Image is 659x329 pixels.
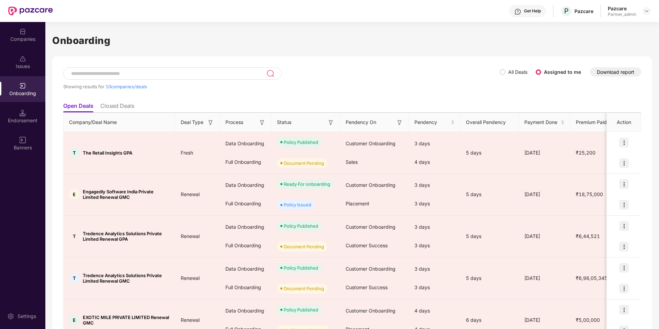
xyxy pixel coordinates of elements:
[409,153,460,171] div: 4 days
[175,275,205,281] span: Renewal
[460,113,519,132] th: Overall Pendency
[52,33,652,48] h1: Onboarding
[19,55,26,62] img: svg+xml;base64,PHN2ZyBpZD0iSXNzdWVzX2Rpc2FibGVkIiB4bWxucz0iaHR0cDovL3d3dy53My5vcmcvMjAwMC9zdmciIH...
[83,315,170,326] span: EXOTIC MILE PRIVATE LIMITED Renewal GMC
[175,317,205,323] span: Renewal
[284,285,324,292] div: Document Pending
[619,200,629,209] img: icon
[574,8,593,14] div: Pazcare
[346,201,369,206] span: Placement
[409,134,460,153] div: 3 days
[519,274,570,282] div: [DATE]
[83,189,170,200] span: Engagedly Software India Private Limited Renewal GMC
[544,69,581,75] label: Assigned to me
[570,191,608,197] span: ₹18,75,000
[7,313,14,320] img: svg+xml;base64,PHN2ZyBpZD0iU2V0dGluZy0yMHgyMCIgeG1sbnM9Imh0dHA6Ly93d3cudzMub3JnLzIwMDAvc3ZnIiB3aW...
[414,118,449,126] span: Pendency
[69,315,79,325] div: E
[346,266,395,272] span: Customer Onboarding
[69,231,79,241] div: T
[570,317,605,323] span: ₹5,00,000
[63,102,93,112] li: Open Deals
[284,223,318,229] div: Policy Published
[220,176,271,194] div: Data Onboarding
[346,182,395,188] span: Customer Onboarding
[284,181,330,188] div: Ready For onboarding
[619,158,629,168] img: icon
[508,69,527,75] label: All Deals
[409,236,460,255] div: 3 days
[220,218,271,236] div: Data Onboarding
[105,84,147,89] span: 10 companies/deals
[284,160,324,167] div: Document Pending
[19,110,26,116] img: svg+xml;base64,PHN2ZyB3aWR0aD0iMTQuNSIgaGVpZ2h0PSIxNC41IiB2aWV3Qm94PSIwIDAgMTYgMTYiIGZpbGw9Im5vbm...
[284,306,318,313] div: Policy Published
[284,201,311,208] div: Policy Issued
[409,302,460,320] div: 4 days
[181,118,203,126] span: Deal Type
[519,113,570,132] th: Payment Done
[175,233,205,239] span: Renewal
[409,113,460,132] th: Pendency
[220,236,271,255] div: Full Onboarding
[69,189,79,200] div: E
[266,69,274,78] img: svg+xml;base64,PHN2ZyB3aWR0aD0iMjQiIGhlaWdodD0iMjUiIHZpZXdCb3g9IjAgMCAyNCAyNSIgZmlsbD0ibm9uZSIgeG...
[607,113,641,132] th: Action
[284,139,318,146] div: Policy Published
[590,67,641,77] button: Download report
[519,316,570,324] div: [DATE]
[409,218,460,236] div: 3 days
[83,150,132,156] span: The Retail Insights GPA
[460,149,519,157] div: 5 days
[460,191,519,198] div: 5 days
[346,118,376,126] span: Pendency On
[524,118,559,126] span: Payment Done
[570,275,613,281] span: ₹6,98,05,345
[83,273,170,284] span: Tredence Analytics Solutions Private Limited Renewal GMC
[409,260,460,278] div: 3 days
[619,221,629,231] img: icon
[519,232,570,240] div: [DATE]
[608,5,636,12] div: Pazcare
[19,82,26,89] img: svg+xml;base64,PHN2ZyB3aWR0aD0iMjAiIGhlaWdodD0iMjAiIHZpZXdCb3g9IjAgMCAyMCAyMCIgZmlsbD0ibm9uZSIgeG...
[570,233,605,239] span: ₹6,44,521
[570,113,615,132] th: Premium Paid
[619,284,629,293] img: icon
[524,8,541,14] div: Get Help
[19,28,26,35] img: svg+xml;base64,PHN2ZyBpZD0iQ29tcGFuaWVzIiB4bWxucz0iaHR0cDovL3d3dy53My5vcmcvMjAwMC9zdmciIHdpZHRoPS...
[63,84,500,89] div: Showing results for
[460,316,519,324] div: 6 days
[220,194,271,213] div: Full Onboarding
[396,119,403,126] img: svg+xml;base64,PHN2ZyB3aWR0aD0iMTYiIGhlaWdodD0iMTYiIHZpZXdCb3g9IjAgMCAxNiAxNiIgZmlsbD0ibm9uZSIgeG...
[220,134,271,153] div: Data Onboarding
[19,137,26,144] img: svg+xml;base64,PHN2ZyB3aWR0aD0iMTYiIGhlaWdodD0iMTYiIHZpZXdCb3g9IjAgMCAxNiAxNiIgZmlsbD0ibm9uZSIgeG...
[460,232,519,240] div: 5 days
[175,150,199,156] span: Fresh
[346,140,395,146] span: Customer Onboarding
[409,176,460,194] div: 3 days
[327,119,334,126] img: svg+xml;base64,PHN2ZyB3aWR0aD0iMTYiIGhlaWdodD0iMTYiIHZpZXdCb3g9IjAgMCAxNiAxNiIgZmlsbD0ibm9uZSIgeG...
[409,278,460,297] div: 3 days
[64,113,175,132] th: Company/Deal Name
[69,148,79,158] div: T
[346,242,388,248] span: Customer Success
[346,224,395,230] span: Customer Onboarding
[8,7,53,15] img: New Pazcare Logo
[207,119,214,126] img: svg+xml;base64,PHN2ZyB3aWR0aD0iMTYiIGhlaWdodD0iMTYiIHZpZXdCb3g9IjAgMCAxNiAxNiIgZmlsbD0ibm9uZSIgeG...
[15,313,38,320] div: Settings
[570,150,601,156] span: ₹25,200
[284,264,318,271] div: Policy Published
[608,12,636,17] div: Partner_admin
[619,242,629,251] img: icon
[175,191,205,197] span: Renewal
[619,138,629,147] img: icon
[460,274,519,282] div: 5 days
[619,263,629,273] img: icon
[346,284,388,290] span: Customer Success
[225,118,243,126] span: Process
[100,102,134,112] li: Closed Deals
[644,8,649,14] img: svg+xml;base64,PHN2ZyBpZD0iRHJvcGRvd24tMzJ4MzIiIHhtbG5zPSJodHRwOi8vd3d3LnczLm9yZy8yMDAwL3N2ZyIgd2...
[619,305,629,315] img: icon
[220,302,271,320] div: Data Onboarding
[83,231,170,242] span: Tredence Analytics Solutions Private Limited Renewal GPA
